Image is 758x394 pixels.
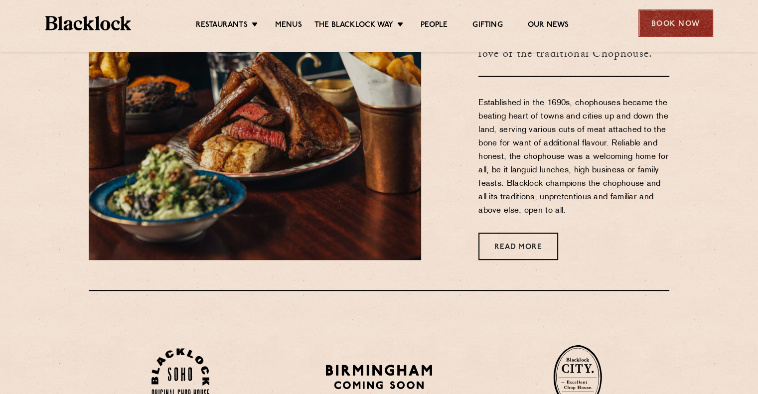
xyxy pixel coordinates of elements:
div: Book Now [638,9,713,37]
a: Read More [478,233,558,260]
img: BIRMINGHAM-P22_-e1747915156957.png [324,361,434,393]
a: People [421,20,448,31]
a: Our News [528,20,569,31]
p: Established in the 1690s, chophouses became the beating heart of towns and cities up and down the... [478,97,669,218]
a: Restaurants [196,20,248,31]
img: BL_Textured_Logo-footer-cropped.svg [45,16,132,30]
a: The Blacklock Way [314,20,393,31]
a: Gifting [472,20,502,31]
a: Menus [275,20,302,31]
